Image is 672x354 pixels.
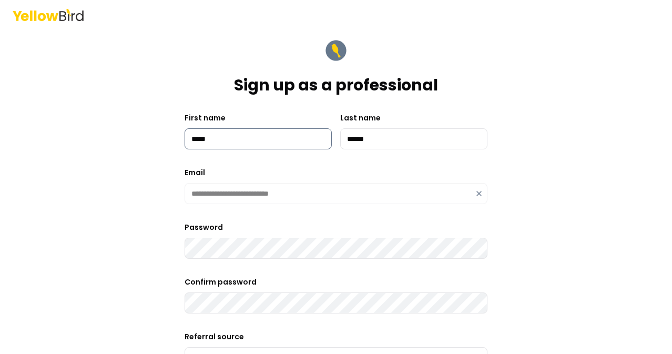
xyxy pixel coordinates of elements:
[185,331,244,342] label: Referral source
[185,113,226,123] label: First name
[185,167,205,178] label: Email
[234,76,438,95] h1: Sign up as a professional
[185,222,223,232] label: Password
[185,277,257,287] label: Confirm password
[340,113,381,123] label: Last name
